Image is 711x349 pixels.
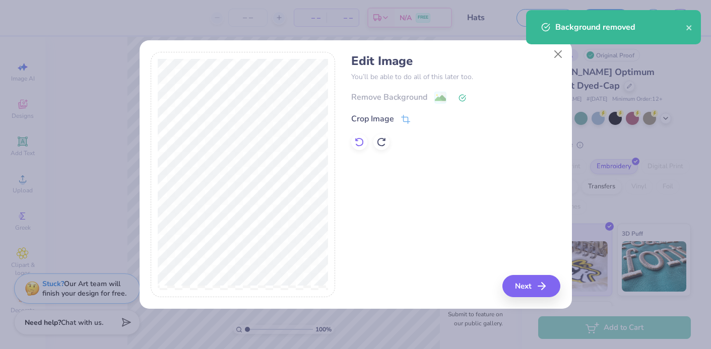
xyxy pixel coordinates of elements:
[351,72,560,82] p: You’ll be able to do all of this later too.
[351,113,394,125] div: Crop Image
[686,21,693,33] button: close
[502,275,560,297] button: Next
[555,21,686,33] div: Background removed
[351,54,560,68] h4: Edit Image
[548,45,567,64] button: Close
